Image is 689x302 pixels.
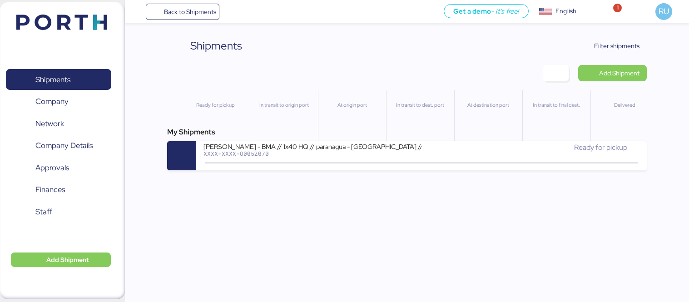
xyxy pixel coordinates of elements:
[164,6,216,17] span: Back to Shipments
[167,127,647,138] div: My Shipments
[595,101,654,109] div: Delivered
[578,65,647,81] a: Add Shipment
[146,4,220,20] a: Back to Shipments
[190,38,242,54] div: Shipments
[458,101,518,109] div: At destination port
[599,68,639,79] span: Add Shipment
[35,139,93,152] span: Company Details
[35,183,65,196] span: Finances
[203,142,421,150] div: [PERSON_NAME] - BMA // 1x40 HQ // paranagua - [GEOGRAPHIC_DATA] // MBL: SSZ1671810 - HBL: ADME255...
[390,101,450,109] div: In transit to dest. port
[526,101,586,109] div: In transit to final dest.
[6,157,111,178] a: Approvals
[46,254,89,265] span: Add Shipment
[6,69,111,90] a: Shipments
[35,73,70,86] span: Shipments
[594,40,639,51] span: Filter shipments
[185,101,246,109] div: Ready for pickup
[35,161,69,174] span: Approvals
[35,117,64,130] span: Network
[11,252,111,267] button: Add Shipment
[203,150,421,157] div: XXXX-XXXX-O0052070
[254,101,314,109] div: In transit to origin port
[35,95,69,108] span: Company
[555,6,576,16] div: English
[6,135,111,156] a: Company Details
[6,179,111,200] a: Finances
[6,201,111,222] a: Staff
[35,205,52,218] span: Staff
[659,5,669,17] span: RU
[322,101,382,109] div: At origin port
[6,91,111,112] a: Company
[574,143,627,152] span: Ready for pickup
[130,4,146,20] button: Menu
[575,38,647,54] button: Filter shipments
[6,113,111,134] a: Network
